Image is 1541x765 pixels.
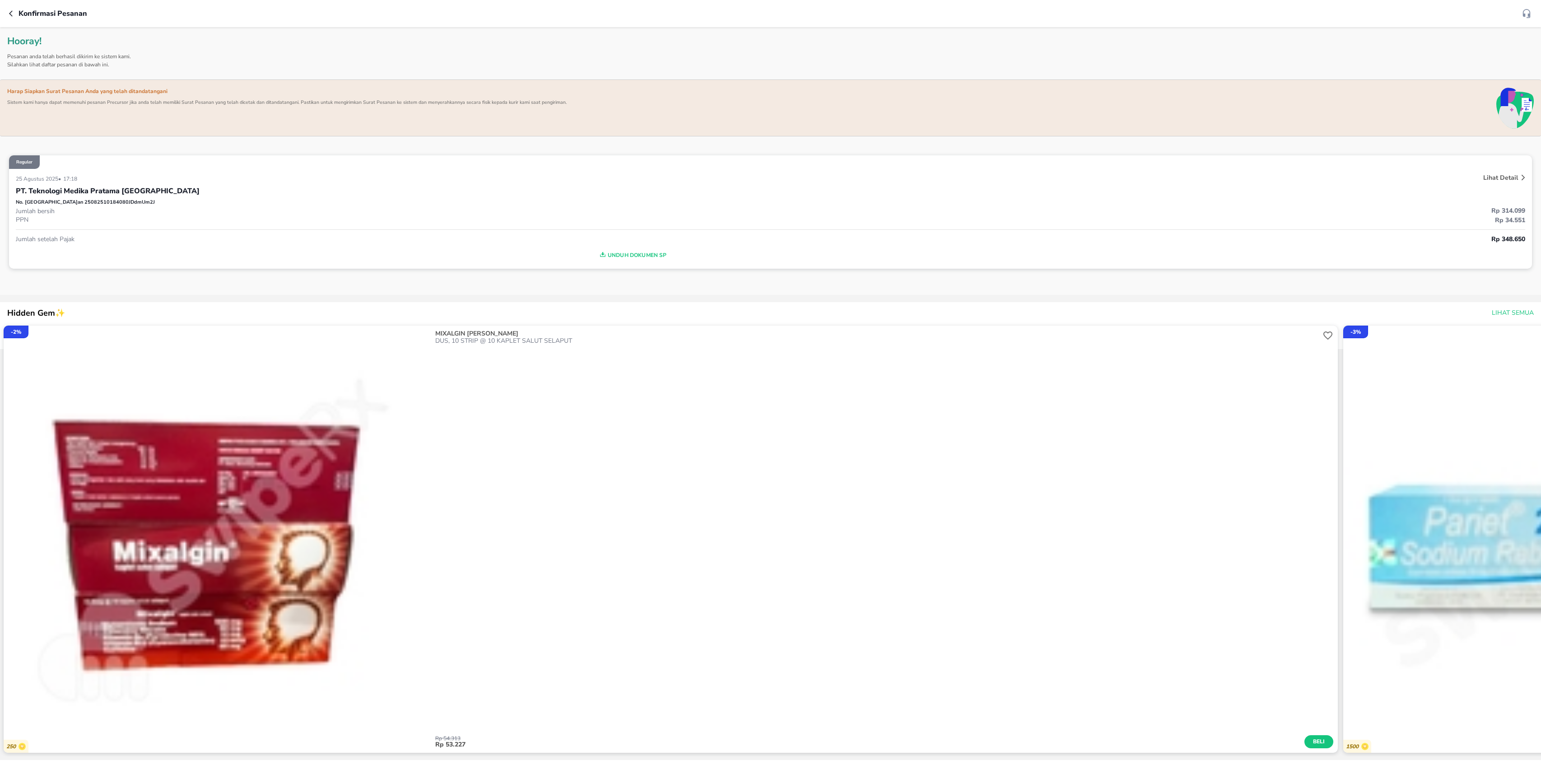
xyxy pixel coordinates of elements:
p: Sistem kami hanya dapat memenuhi pesanan Precursor jika anda telah memiliki Surat Pesanan yang te... [7,99,1025,110]
p: MIXALGIN [PERSON_NAME] [435,330,1319,337]
button: Lihat Semua [1488,305,1536,322]
p: Jumlah bersih [16,207,771,215]
p: 1500 [1346,743,1361,750]
p: Konfirmasi pesanan [19,8,87,19]
p: DUS, 10 STRIP @ 10 KAPLET SALUT SELAPUT [435,337,1321,345]
p: Hooray! [7,34,42,49]
p: 25 Agustus 2025 • [16,175,63,182]
p: Rp 348.650 [771,234,1526,244]
p: Rp 34.551 [771,215,1526,225]
p: PPN [16,215,771,224]
span: Unduh Dokumen SP [19,249,1245,261]
p: Harap Siapkan Surat Pesanan Anda yang telah ditandatangani [7,87,1025,99]
p: PT. Teknologi Medika Pratama [GEOGRAPHIC_DATA] [16,186,200,196]
p: Jumlah setelah Pajak [16,235,771,243]
p: Pesanan anda telah berhasil dikirim ke sistem kami. Silahkan lihat daftar pesanan di bawah ini. [7,49,138,72]
p: Rp 314.099 [771,206,1526,215]
p: - 3 % [1350,328,1361,336]
p: Rp 54.313 [435,736,1305,741]
p: Reguler [16,159,33,165]
p: 17:18 [63,175,79,182]
p: 250 [6,743,19,750]
button: Beli [1304,735,1333,748]
p: Rp 53.227 [435,741,1305,748]
span: Beli [1311,737,1327,746]
p: Lihat Detail [1483,173,1518,182]
p: No. [GEOGRAPHIC_DATA]an 25082510184080JDdmUm2J [16,199,155,206]
button: Unduh Dokumen SP [16,248,1248,262]
img: post-checkout [1496,87,1534,129]
span: Lihat Semua [1492,308,1534,319]
p: - 2 % [11,328,21,336]
img: ID113535-1.287b53b2-8bfe-4352-acbd-6ba91e4bc95a.jpeg [4,326,431,753]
